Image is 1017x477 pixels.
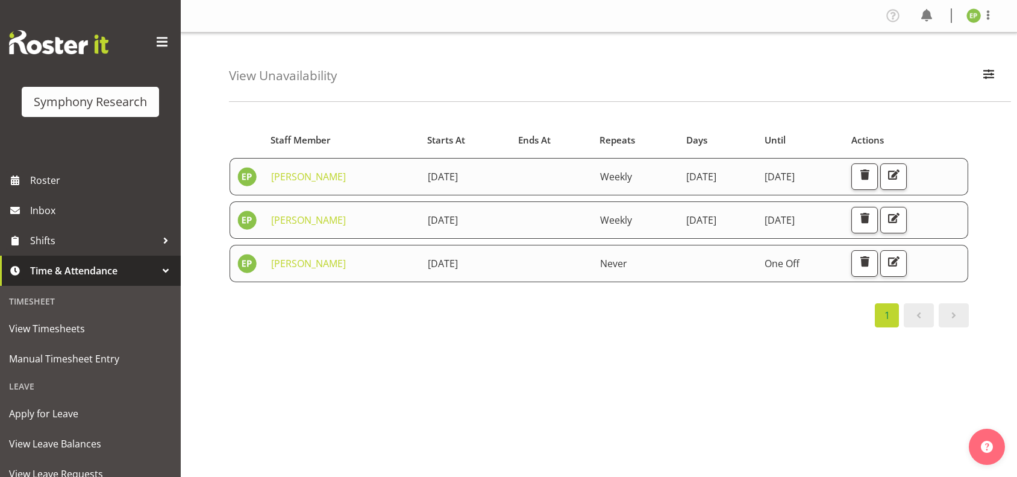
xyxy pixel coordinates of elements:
[880,250,907,277] button: Edit Unavailability
[600,257,627,270] span: Never
[9,30,108,54] img: Rosterit website logo
[9,405,172,423] span: Apply for Leave
[600,213,632,227] span: Weekly
[599,133,635,147] span: Repeats
[686,133,707,147] span: Days
[3,344,178,374] a: Manual Timesheet Entry
[686,170,716,183] span: [DATE]
[30,171,175,189] span: Roster
[981,441,993,453] img: help-xxl-2.png
[765,257,800,270] span: One Off
[880,207,907,233] button: Edit Unavailability
[600,170,632,183] span: Weekly
[976,63,1001,89] button: Filter Employees
[34,93,147,111] div: Symphony Research
[880,163,907,190] button: Edit Unavailability
[30,201,175,220] span: Inbox
[271,213,346,227] a: [PERSON_NAME]
[851,133,884,147] span: Actions
[30,262,157,280] span: Time & Attendance
[237,210,257,230] img: ellie-preston11924.jpg
[428,257,458,270] span: [DATE]
[765,133,786,147] span: Until
[271,133,331,147] span: Staff Member
[518,133,551,147] span: Ends At
[966,8,981,23] img: ellie-preston11924.jpg
[851,250,878,277] button: Delete Unavailability
[428,213,458,227] span: [DATE]
[3,429,178,459] a: View Leave Balances
[3,314,178,344] a: View Timesheets
[851,207,878,233] button: Delete Unavailability
[427,133,465,147] span: Starts At
[9,320,172,338] span: View Timesheets
[851,163,878,190] button: Delete Unavailability
[3,374,178,399] div: Leave
[9,350,172,368] span: Manual Timesheet Entry
[686,213,716,227] span: [DATE]
[237,254,257,273] img: ellie-preston11924.jpg
[229,69,337,83] h4: View Unavailability
[271,257,346,270] a: [PERSON_NAME]
[9,435,172,453] span: View Leave Balances
[765,170,795,183] span: [DATE]
[428,170,458,183] span: [DATE]
[237,167,257,186] img: ellie-preston11924.jpg
[30,232,157,250] span: Shifts
[271,170,346,183] a: [PERSON_NAME]
[765,213,795,227] span: [DATE]
[3,399,178,429] a: Apply for Leave
[3,289,178,314] div: Timesheet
